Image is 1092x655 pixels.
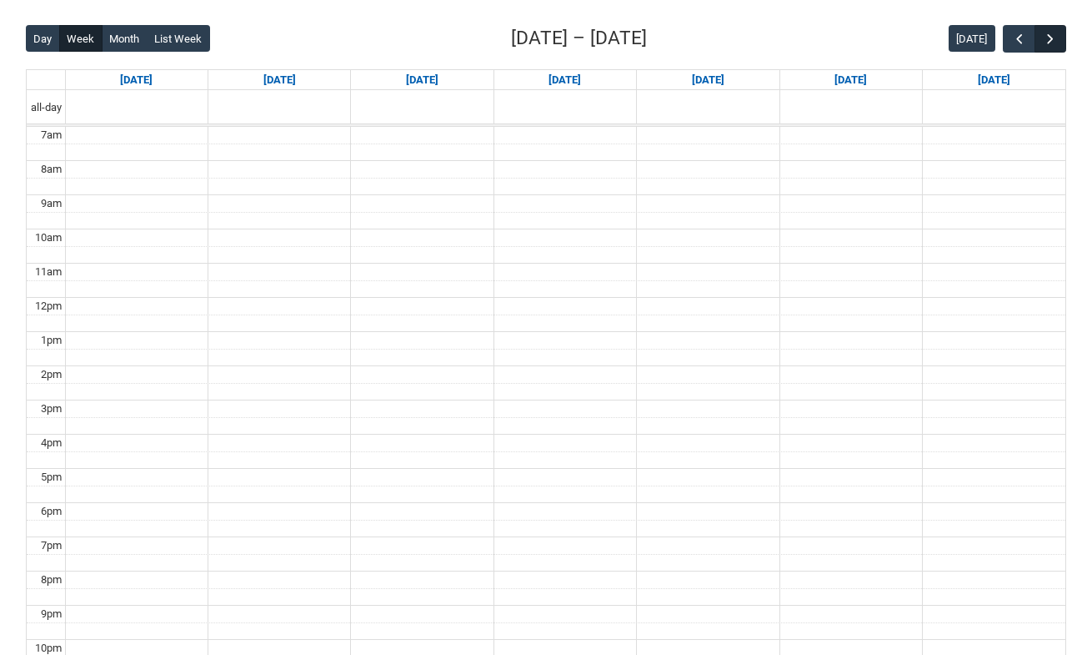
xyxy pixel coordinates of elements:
a: Go to August 29, 2025 [831,70,870,90]
a: Go to August 30, 2025 [974,70,1014,90]
div: 10am [32,229,65,246]
div: 11am [32,264,65,280]
div: 2pm [38,366,65,383]
div: 1pm [38,332,65,349]
div: 4pm [38,435,65,451]
button: Day [26,25,60,52]
button: Next Week [1034,25,1066,53]
div: 3pm [38,401,65,417]
div: 7pm [38,537,65,554]
a: Go to August 24, 2025 [117,70,156,90]
div: 9am [38,195,65,212]
button: List Week [147,25,210,52]
button: Month [102,25,148,52]
button: [DATE] [949,25,995,52]
div: 8pm [38,572,65,588]
div: 7am [38,127,65,144]
div: 6pm [38,503,65,520]
div: 9pm [38,606,65,622]
button: Previous Week [1003,25,1034,53]
a: Go to August 28, 2025 [689,70,728,90]
div: 5pm [38,469,65,486]
span: all-day [28,99,65,116]
h2: [DATE] – [DATE] [511,24,647,53]
a: Go to August 25, 2025 [260,70,299,90]
a: Go to August 26, 2025 [403,70,442,90]
div: 8am [38,161,65,178]
div: 12pm [32,298,65,315]
a: Go to August 27, 2025 [545,70,584,90]
button: Week [59,25,103,52]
